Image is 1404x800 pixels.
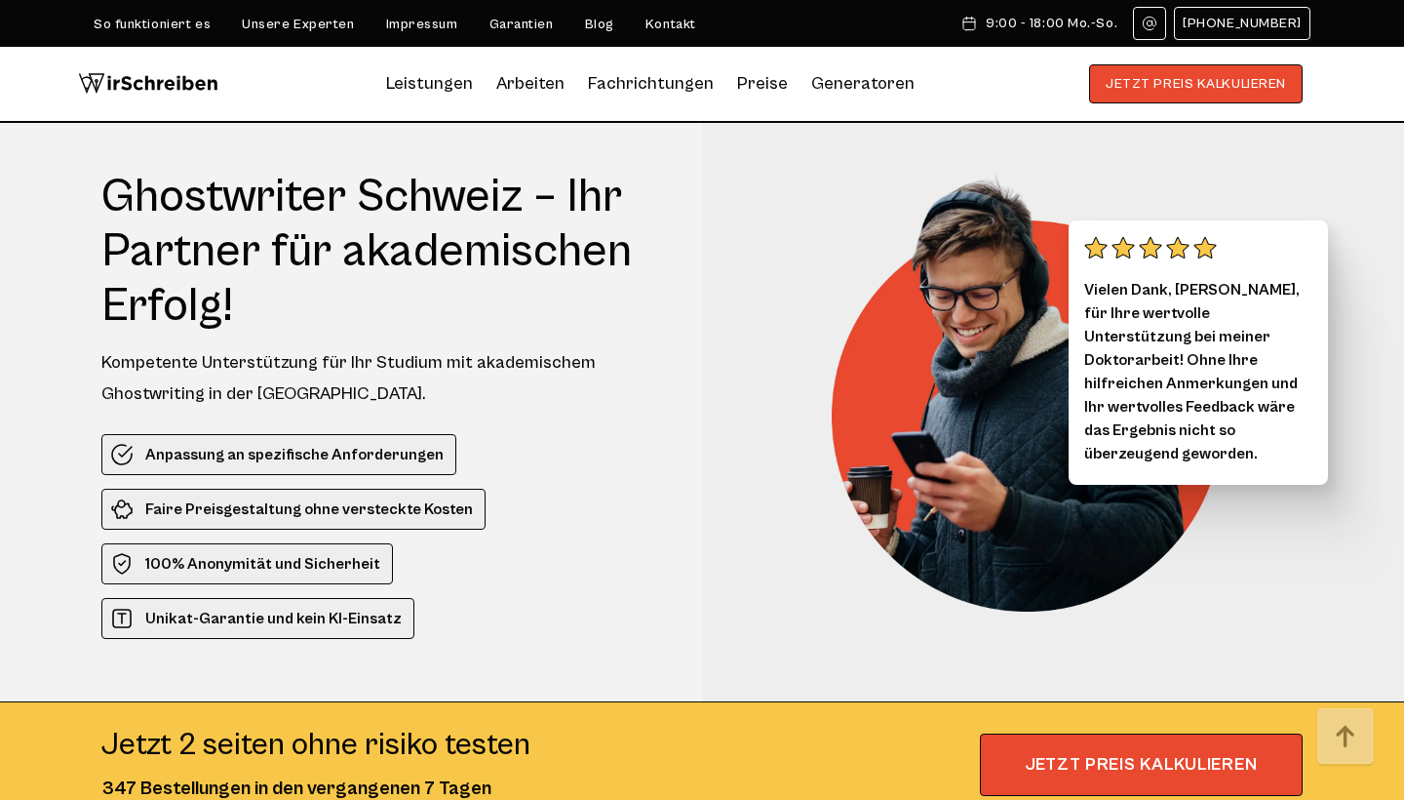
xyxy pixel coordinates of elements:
[94,17,211,32] a: So funktioniert es
[110,552,134,576] img: 100% Anonymität und Sicherheit
[1183,16,1302,31] span: [PHONE_NUMBER]
[960,16,978,31] img: Schedule
[242,17,354,32] a: Unsere Experten
[496,68,565,100] a: Arbeiten
[588,68,714,100] a: Fachrichtungen
[110,607,134,630] img: Unikat-Garantie und kein KI-Einsatz
[101,434,456,475] li: Anpassung an spezifische Anforderungen
[811,68,915,100] a: Generatoren
[78,64,218,103] img: logo wirschreiben
[980,734,1303,796] span: JETZT PREIS KALKULIEREN
[1174,7,1310,40] a: [PHONE_NUMBER]
[1142,16,1157,31] img: Email
[585,17,614,32] a: Blog
[1069,220,1328,485] div: Vielen Dank, [PERSON_NAME], für Ihre wertvolle Unterstützung bei meiner Doktorarbeit! Ohne Ihre h...
[645,17,696,32] a: Kontakt
[101,726,530,765] div: Jetzt 2 seiten ohne risiko testen
[110,498,134,521] img: Faire Preisgestaltung ohne versteckte Kosten
[737,73,788,94] a: Preise
[1084,236,1217,260] img: stars
[101,598,414,639] li: Unikat-Garantie und kein KI-Einsatz
[386,17,458,32] a: Impressum
[101,543,393,584] li: 100% Anonymität und Sicherheit
[101,170,666,334] h1: Ghostwriter Schweiz – Ihr Partner für akademischen Erfolg!
[832,170,1251,612] img: Ghostwriter Schweiz – Ihr Partner für akademischen Erfolg!
[101,347,666,410] div: Kompetente Unterstützung für Ihr Studium mit akademischem Ghostwriting in der [GEOGRAPHIC_DATA].
[110,443,134,466] img: Anpassung an spezifische Anforderungen
[101,489,486,530] li: Faire Preisgestaltung ohne versteckte Kosten
[1316,708,1375,767] img: button top
[986,16,1117,31] span: 9:00 - 18:00 Mo.-So.
[386,68,473,100] a: Leistungen
[1089,64,1303,103] button: JETZT PREIS KALKULIEREN
[489,17,554,32] a: Garantien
